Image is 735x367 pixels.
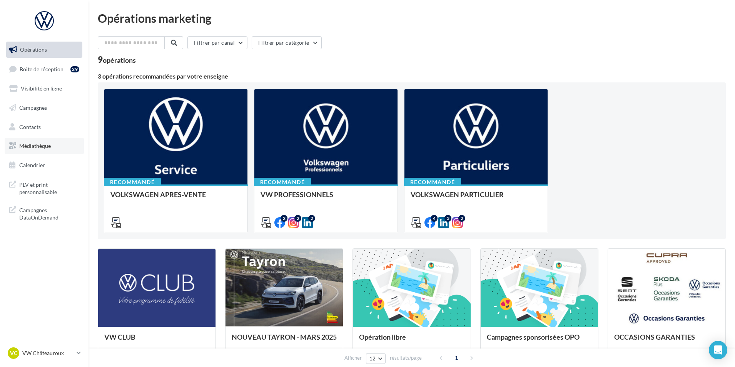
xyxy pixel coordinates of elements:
span: Afficher [344,354,362,362]
a: Campagnes DataOnDemand [5,202,84,225]
a: Opérations [5,42,84,58]
a: Boîte de réception29 [5,61,84,77]
div: 4 [431,215,438,222]
div: Recommandé [254,178,311,186]
div: 2 [281,215,287,222]
div: 9 [98,55,136,64]
span: VW PROFESSIONNELS [261,190,333,199]
button: Filtrer par catégorie [252,36,322,49]
a: Visibilité en ligne [5,80,84,97]
button: Filtrer par canal [187,36,247,49]
a: Médiathèque [5,138,84,154]
div: Recommandé [104,178,161,186]
div: Recommandé [404,178,461,186]
div: 2 [294,215,301,222]
div: Open Intercom Messenger [709,341,727,359]
span: résultats/page [390,354,422,362]
span: Opération libre [359,333,406,341]
span: 1 [450,352,463,364]
span: VOLKSWAGEN APRES-VENTE [110,190,206,199]
button: 12 [366,353,386,364]
span: VOLKSWAGEN PARTICULIER [411,190,504,199]
a: Contacts [5,119,84,135]
div: 29 [70,66,79,72]
a: VC VW Châteauroux [6,346,82,360]
a: PLV et print personnalisable [5,176,84,199]
span: 12 [369,355,376,362]
span: Campagnes sponsorisées OPO [487,333,580,341]
span: Calendrier [19,162,45,168]
div: opérations [103,57,136,64]
span: NOUVEAU TAYRON - MARS 2025 [232,333,337,341]
span: Campagnes DataOnDemand [19,205,79,221]
span: Opérations [20,46,47,53]
span: Médiathèque [19,142,51,149]
span: Contacts [19,123,41,130]
span: Campagnes [19,104,47,111]
div: 3 [444,215,451,222]
div: Opérations marketing [98,12,726,24]
div: 2 [308,215,315,222]
span: Boîte de réception [20,65,63,72]
a: Calendrier [5,157,84,173]
p: VW Châteauroux [22,349,73,357]
span: VW CLUB [104,333,135,341]
span: VC [10,349,17,357]
div: 2 [458,215,465,222]
span: OCCASIONS GARANTIES [614,333,695,341]
a: Campagnes [5,100,84,116]
span: Visibilité en ligne [21,85,62,92]
div: 3 opérations recommandées par votre enseigne [98,73,726,79]
span: PLV et print personnalisable [19,179,79,196]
